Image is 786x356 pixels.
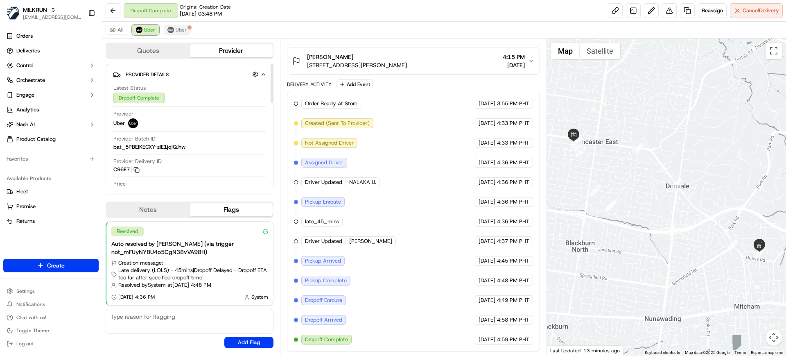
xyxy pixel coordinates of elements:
[16,91,34,99] span: Engage
[337,79,373,89] button: Add Event
[547,345,623,356] div: Last Updated: 13 minutes ago
[136,27,142,33] img: uber-new-logo.jpeg
[224,337,273,348] button: Add Flag
[479,100,495,107] span: [DATE]
[287,81,332,88] div: Delivery Activity
[307,53,353,61] span: [PERSON_NAME]
[497,100,529,107] span: 3:55 PM PHT
[305,316,342,324] span: Dropoff Arrived
[479,277,495,284] span: [DATE]
[16,188,28,195] span: Fleet
[479,316,495,324] span: [DATE]
[551,43,580,59] button: Show street map
[727,240,738,250] div: 11
[634,143,644,153] div: 9
[3,172,99,185] div: Available Products
[111,240,268,256] div: Auto resolved by [PERSON_NAME] (via trigger not_mFUyNY8U4o5CgN38vVA98H)
[113,120,125,127] span: Uber
[497,238,529,245] span: 4:37 PM PHT
[16,314,46,321] span: Chat with us!
[497,179,529,186] span: 4:36 PM PHT
[16,106,39,113] span: Analytics
[111,227,144,236] div: Resolved
[497,120,529,127] span: 4:33 PM PHT
[3,152,99,166] div: Favorites
[16,301,45,308] span: Notifications
[3,259,99,272] button: Create
[479,120,495,127] span: [DATE]
[190,203,273,216] button: Flags
[128,118,138,128] img: uber-new-logo.jpeg
[305,198,341,206] span: Pickup Enroute
[251,294,268,300] span: System
[734,350,746,355] a: Terms (opens in new tab)
[3,103,99,116] a: Analytics
[3,133,99,146] a: Product Catalog
[503,53,525,61] span: 4:15 PM
[16,136,56,143] span: Product Catalog
[167,27,174,33] img: uber-new-logo.jpeg
[176,27,187,33] span: Uber
[3,312,99,323] button: Chat with us!
[503,61,525,69] span: [DATE]
[113,110,133,118] span: Provider
[3,325,99,336] button: Toggle Theme
[645,350,680,356] button: Keyboard shortcuts
[305,120,370,127] span: Created (Sent To Provider)
[3,215,99,228] button: Returns
[3,118,99,131] button: Nash AI
[698,3,727,18] button: Reassign
[16,47,40,54] span: Deliveries
[305,277,347,284] span: Pickup Complete
[7,203,95,210] a: Promise
[7,218,95,225] a: Returns
[580,43,620,59] button: Show satellite imagery
[479,179,495,186] span: [DATE]
[685,350,730,355] span: Map data ©2025 Google
[497,336,529,343] span: 4:59 PM PHT
[3,200,99,213] button: Promise
[497,218,529,225] span: 4:36 PM PHT
[16,32,33,40] span: Orders
[349,238,392,245] span: [PERSON_NAME]
[479,218,495,225] span: [DATE]
[106,25,127,35] button: All
[113,68,267,81] button: Provider Details
[113,166,140,173] button: C96E7
[132,25,159,35] button: Uber
[118,281,166,289] span: Resolved by System
[16,288,35,295] span: Settings
[497,257,529,265] span: 4:45 PM PHT
[590,185,601,196] div: 4
[766,43,782,59] button: Toggle fullscreen view
[751,350,784,355] a: Report a map error
[16,340,33,347] span: Log out
[190,44,273,57] button: Provider
[3,338,99,349] button: Log out
[23,6,47,14] button: MILKRUN
[167,281,211,289] span: at [DATE] 4:48 PM
[497,316,529,324] span: 4:58 PM PHT
[743,7,779,14] span: Cancel Delivery
[479,238,495,245] span: [DATE]
[23,14,81,20] button: [EMAIL_ADDRESS][DOMAIN_NAME]
[307,61,407,69] span: [STREET_ADDRESS][PERSON_NAME]
[3,88,99,102] button: Engage
[479,159,495,166] span: [DATE]
[47,261,65,270] span: Create
[730,3,783,18] button: CancelDelivery
[305,100,357,107] span: Order Ready At Store
[3,29,99,43] a: Orders
[479,297,495,304] span: [DATE]
[180,4,231,10] span: Original Creation Date
[16,121,35,128] span: Nash AI
[479,336,495,343] span: [DATE]
[549,345,576,356] img: Google
[606,200,617,210] div: 3
[144,27,155,33] span: Uber
[3,74,99,87] button: Orchestrate
[3,299,99,310] button: Notifications
[305,179,342,186] span: Driver Updated
[3,185,99,198] button: Fleet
